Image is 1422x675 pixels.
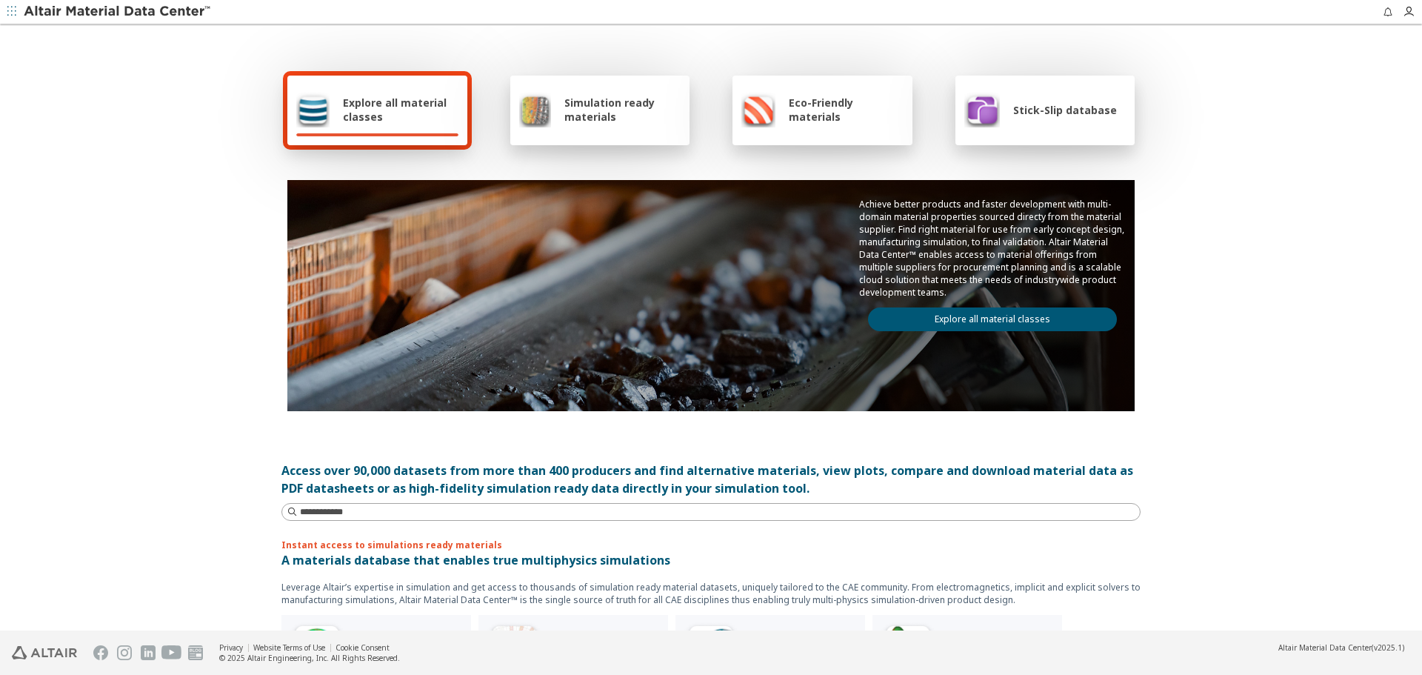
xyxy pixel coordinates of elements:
[859,198,1126,299] p: Achieve better products and faster development with multi-domain material properties sourced dire...
[281,539,1141,551] p: Instant access to simulations ready materials
[281,581,1141,606] p: Leverage Altair’s expertise in simulation and get access to thousands of simulation ready materia...
[564,96,681,124] span: Simulation ready materials
[741,92,775,127] img: Eco-Friendly materials
[964,92,1000,127] img: Stick-Slip database
[281,462,1141,497] div: Access over 90,000 datasets from more than 400 producers and find alternative materials, view plo...
[519,92,551,127] img: Simulation ready materials
[24,4,213,19] img: Altair Material Data Center
[281,551,1141,569] p: A materials database that enables true multiphysics simulations
[1278,642,1372,653] span: Altair Material Data Center
[789,96,903,124] span: Eco-Friendly materials
[868,307,1117,331] a: Explore all material classes
[336,642,390,653] a: Cookie Consent
[219,642,243,653] a: Privacy
[12,646,77,659] img: Altair Engineering
[253,642,325,653] a: Website Terms of Use
[296,92,330,127] img: Explore all material classes
[1278,642,1404,653] div: (v2025.1)
[1013,103,1117,117] span: Stick-Slip database
[343,96,458,124] span: Explore all material classes
[219,653,400,663] div: © 2025 Altair Engineering, Inc. All Rights Reserved.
